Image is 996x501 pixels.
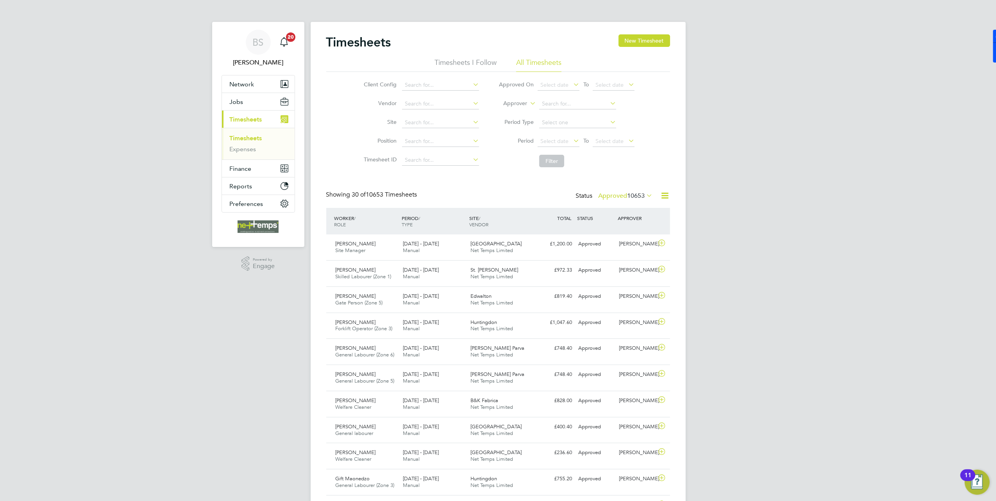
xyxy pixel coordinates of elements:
[403,371,439,378] span: [DATE] - [DATE]
[230,134,262,142] a: Timesheets
[403,475,439,482] span: [DATE] - [DATE]
[336,475,370,482] span: Gift Maonedzo
[336,397,376,404] span: [PERSON_NAME]
[576,211,616,225] div: STATUS
[964,475,971,485] div: 11
[403,319,439,326] span: [DATE] - [DATE]
[238,220,279,233] img: net-temps-logo-retina.png
[402,80,479,91] input: Search for...
[470,267,518,273] span: St. [PERSON_NAME]
[253,256,275,263] span: Powered by
[336,247,366,254] span: Site Manager
[535,342,576,355] div: £748.40
[535,264,576,277] div: £972.33
[222,160,295,177] button: Finance
[253,263,275,270] span: Engage
[576,316,616,329] div: Approved
[222,93,295,110] button: Jobs
[361,81,397,88] label: Client Config
[470,325,513,332] span: Net Temps Limited
[581,136,591,146] span: To
[336,404,372,410] span: Welfare Cleaner
[361,137,397,144] label: Position
[576,368,616,381] div: Approved
[516,58,561,72] li: All Timesheets
[540,138,569,145] span: Select date
[616,264,656,277] div: [PERSON_NAME]
[576,238,616,250] div: Approved
[403,299,420,306] span: Manual
[336,267,376,273] span: [PERSON_NAME]
[581,79,591,89] span: To
[403,345,439,351] span: [DATE] - [DATE]
[403,293,439,299] span: [DATE] - [DATE]
[336,423,376,430] span: [PERSON_NAME]
[499,118,534,125] label: Period Type
[616,368,656,381] div: [PERSON_NAME]
[470,397,498,404] span: B&K Fabrica
[599,192,653,200] label: Approved
[402,221,413,227] span: TYPE
[576,290,616,303] div: Approved
[403,449,439,456] span: [DATE] - [DATE]
[230,200,263,208] span: Preferences
[400,211,467,231] div: PERIOD
[576,191,654,202] div: Status
[403,267,439,273] span: [DATE] - [DATE]
[402,136,479,147] input: Search for...
[576,342,616,355] div: Approved
[470,345,524,351] span: [PERSON_NAME] Parva
[470,449,522,456] span: [GEOGRAPHIC_DATA]
[576,472,616,485] div: Approved
[403,247,420,254] span: Manual
[326,191,419,199] div: Showing
[286,32,295,42] span: 20
[222,58,295,67] span: Brooke Sharp
[616,446,656,459] div: [PERSON_NAME]
[470,293,492,299] span: Edwalton
[403,273,420,280] span: Manual
[616,342,656,355] div: [PERSON_NAME]
[336,325,393,332] span: Forklift Operator (Zone 3)
[616,290,656,303] div: [PERSON_NAME]
[616,472,656,485] div: [PERSON_NAME]
[336,456,372,462] span: Welfare Cleaner
[212,22,304,247] nav: Main navigation
[470,378,513,384] span: Net Temps Limited
[535,394,576,407] div: £828.00
[499,137,534,144] label: Period
[470,247,513,254] span: Net Temps Limited
[616,316,656,329] div: [PERSON_NAME]
[403,325,420,332] span: Manual
[403,378,420,384] span: Manual
[479,215,480,221] span: /
[470,482,513,488] span: Net Temps Limited
[222,195,295,212] button: Preferences
[336,273,392,280] span: Skilled Labourer (Zone 1)
[403,423,439,430] span: [DATE] - [DATE]
[222,220,295,233] a: Go to home page
[402,155,479,166] input: Search for...
[535,238,576,250] div: £1,200.00
[619,34,670,47] button: New Timesheet
[492,100,527,107] label: Approver
[576,446,616,459] div: Approved
[403,430,420,437] span: Manual
[354,215,356,221] span: /
[616,238,656,250] div: [PERSON_NAME]
[336,449,376,456] span: [PERSON_NAME]
[616,394,656,407] div: [PERSON_NAME]
[470,240,522,247] span: [GEOGRAPHIC_DATA]
[222,75,295,93] button: Network
[576,420,616,433] div: Approved
[539,98,616,109] input: Search for...
[418,215,420,221] span: /
[333,211,400,231] div: WORKER
[535,420,576,433] div: £400.40
[336,351,395,358] span: General Labourer (Zone 6)
[576,394,616,407] div: Approved
[595,81,624,88] span: Select date
[336,319,376,326] span: [PERSON_NAME]
[336,482,395,488] span: General Labourer (Zone 3)
[241,256,275,271] a: Powered byEngage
